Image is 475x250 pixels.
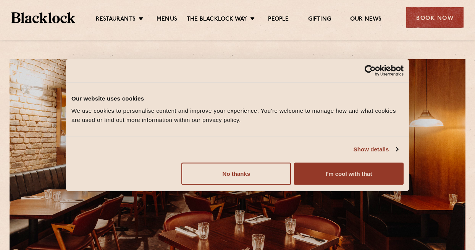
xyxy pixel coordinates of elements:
[308,16,331,24] a: Gifting
[354,145,398,154] a: Show details
[406,7,464,28] div: Book Now
[187,16,247,24] a: The Blacklock Way
[181,162,291,185] button: No thanks
[11,12,75,23] img: BL_Textured_Logo-footer-cropped.svg
[337,65,404,76] a: Usercentrics Cookiebot - opens in a new window
[71,94,404,103] div: Our website uses cookies
[294,162,404,185] button: I'm cool with that
[71,106,404,124] div: We use cookies to personalise content and improve your experience. You're welcome to manage how a...
[157,16,177,24] a: Menus
[268,16,289,24] a: People
[96,16,136,24] a: Restaurants
[350,16,382,24] a: Our News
